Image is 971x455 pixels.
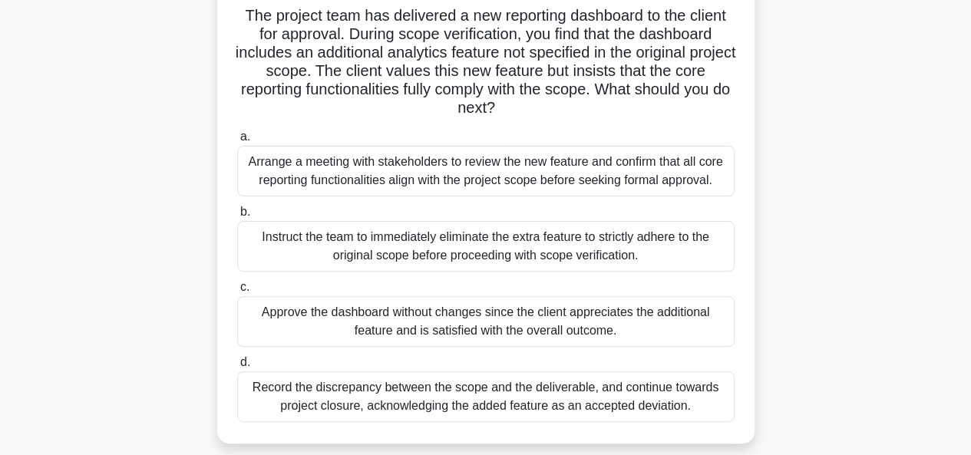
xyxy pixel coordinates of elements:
[240,355,250,368] span: d.
[240,205,250,218] span: b.
[240,130,250,143] span: a.
[240,280,249,293] span: c.
[237,371,735,422] div: Record the discrepancy between the scope and the deliverable, and continue towards project closur...
[237,221,735,272] div: Instruct the team to immediately eliminate the extra feature to strictly adhere to the original s...
[237,296,735,347] div: Approve the dashboard without changes since the client appreciates the additional feature and is ...
[237,146,735,196] div: Arrange a meeting with stakeholders to review the new feature and confirm that all core reporting...
[236,6,736,118] h5: The project team has delivered a new reporting dashboard to the client for approval. During scope...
